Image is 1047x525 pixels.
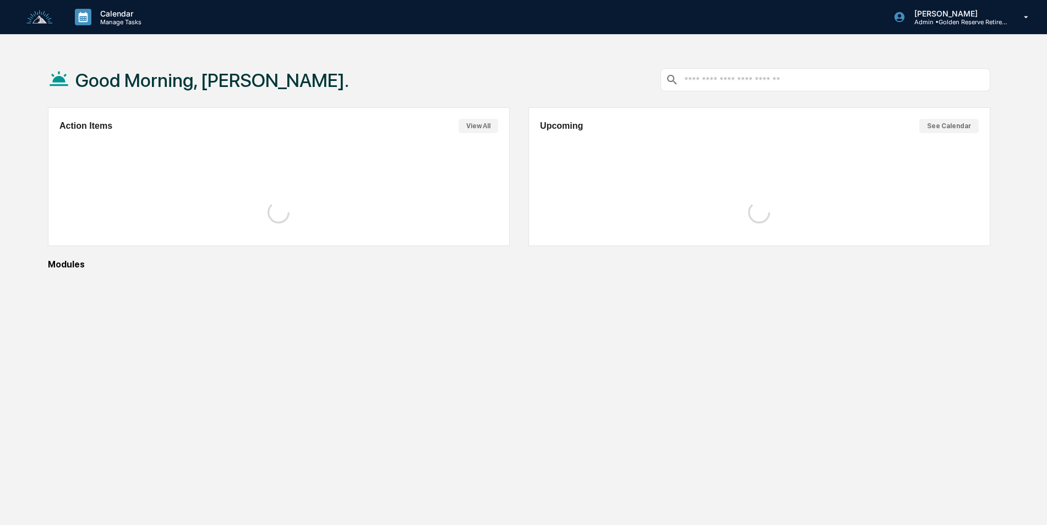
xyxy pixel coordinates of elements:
[75,69,349,91] h1: Good Morning, [PERSON_NAME].
[540,121,583,131] h2: Upcoming
[906,18,1008,26] p: Admin • Golden Reserve Retirement
[459,119,498,133] button: View All
[91,18,147,26] p: Manage Tasks
[59,121,112,131] h2: Action Items
[91,9,147,18] p: Calendar
[26,10,53,25] img: logo
[919,119,979,133] button: See Calendar
[906,9,1008,18] p: [PERSON_NAME]
[48,259,990,270] div: Modules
